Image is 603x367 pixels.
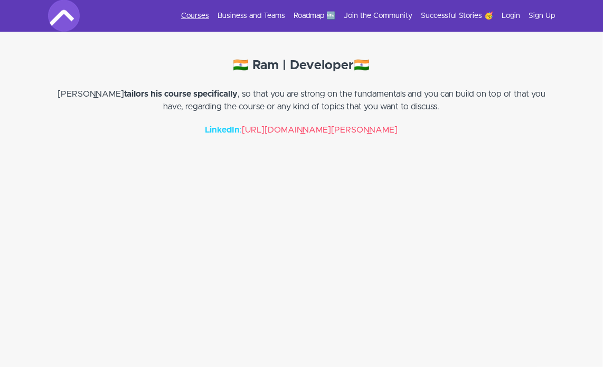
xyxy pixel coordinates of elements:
[48,75,555,113] p: [PERSON_NAME] , so that you are strong on the fundamentals and you can build on top of that you h...
[294,11,335,21] a: Roadmap 🆕
[233,59,354,72] strong: 🇮🇳 Ram | Developer
[205,126,240,134] strong: LinkedIn
[344,11,412,21] a: Join the Community
[529,11,555,21] a: Sign Up
[181,11,209,21] a: Courses
[242,126,398,134] a: [URL][DOMAIN_NAME][PERSON_NAME]
[421,11,493,21] a: Successful Stories 🥳
[502,11,520,21] a: Login
[218,11,285,21] a: Business and Teams
[124,90,238,98] strong: tailors his course specifically
[240,126,242,134] span: :
[48,56,555,75] h4: 🇮🇳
